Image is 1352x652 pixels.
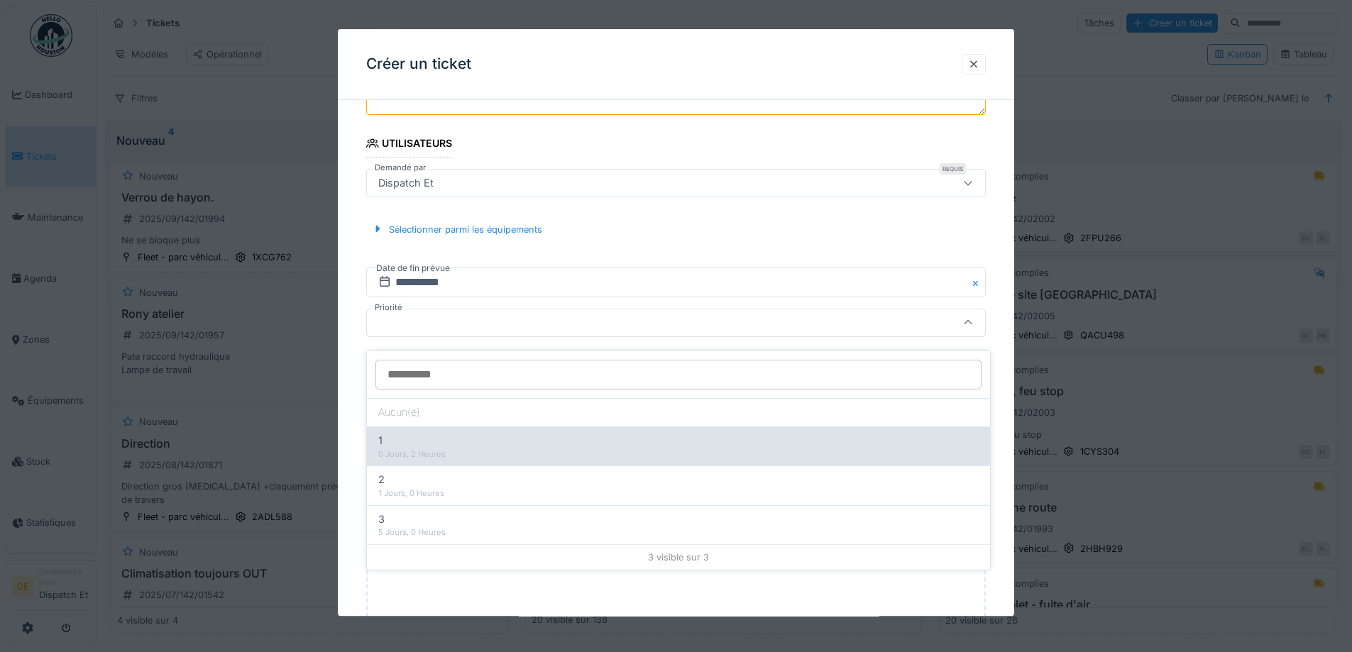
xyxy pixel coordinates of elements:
[366,133,452,158] div: Utilisateurs
[378,433,383,448] span: 1
[378,512,385,527] span: 3
[372,162,429,174] label: Demandé par
[367,398,990,426] div: Aucun(e)
[378,526,979,538] div: 5 Jours, 0 Heures
[378,448,979,460] div: 0 Jours, 2 Heures
[372,302,405,314] label: Priorité
[970,267,986,297] button: Close
[378,472,385,487] span: 2
[375,260,451,276] label: Date de fin prévue
[366,55,471,73] h3: Créer un ticket
[940,163,966,175] div: Requis
[367,544,990,570] div: 3 visible sur 3
[366,220,548,239] div: Sélectionner parmi les équipements
[366,348,491,368] div: Ajouter un intervenant
[378,487,979,499] div: 1 Jours, 0 Heures
[373,175,439,191] div: Dispatch Et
